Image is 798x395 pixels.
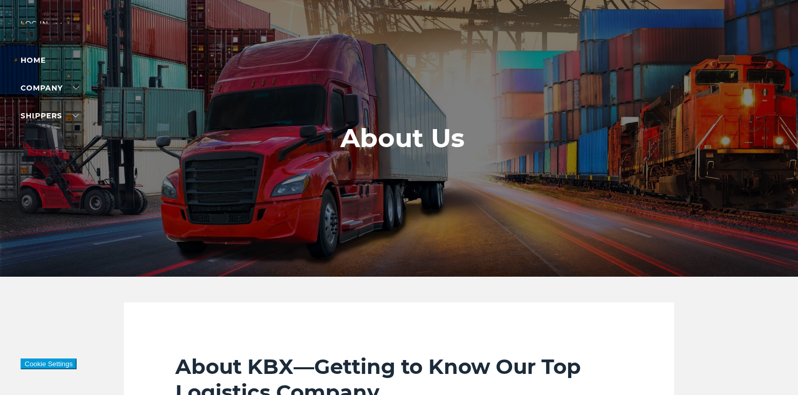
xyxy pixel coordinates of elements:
button: Cookie Settings [21,358,77,369]
img: arrow [56,23,62,26]
a: SHIPPERS [21,111,79,120]
div: Log in [21,21,62,35]
a: Company [21,83,79,93]
h1: About Us [340,123,465,153]
a: Home [21,56,46,65]
img: kbx logo [360,21,438,66]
